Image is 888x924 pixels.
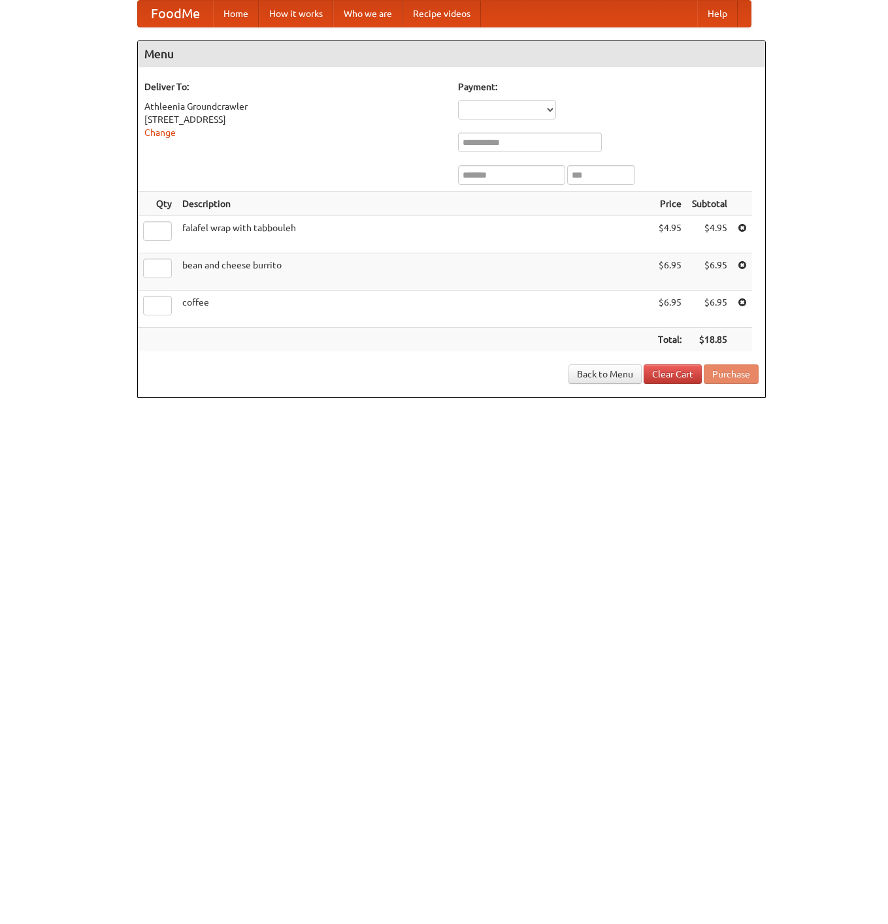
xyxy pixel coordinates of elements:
[653,192,687,216] th: Price
[177,216,653,253] td: falafel wrap with tabbouleh
[259,1,333,27] a: How it works
[568,364,642,384] a: Back to Menu
[653,253,687,291] td: $6.95
[704,364,759,384] button: Purchase
[144,80,445,93] h5: Deliver To:
[138,192,177,216] th: Qty
[144,113,445,126] div: [STREET_ADDRESS]
[653,216,687,253] td: $4.95
[138,1,213,27] a: FoodMe
[403,1,481,27] a: Recipe videos
[644,364,702,384] a: Clear Cart
[458,80,759,93] h5: Payment:
[687,253,732,291] td: $6.95
[333,1,403,27] a: Who we are
[177,291,653,328] td: coffee
[687,291,732,328] td: $6.95
[687,328,732,352] th: $18.85
[653,291,687,328] td: $6.95
[144,127,176,138] a: Change
[687,216,732,253] td: $4.95
[653,328,687,352] th: Total:
[144,100,445,113] div: Athleenia Groundcrawler
[697,1,738,27] a: Help
[687,192,732,216] th: Subtotal
[138,41,765,67] h4: Menu
[213,1,259,27] a: Home
[177,253,653,291] td: bean and cheese burrito
[177,192,653,216] th: Description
